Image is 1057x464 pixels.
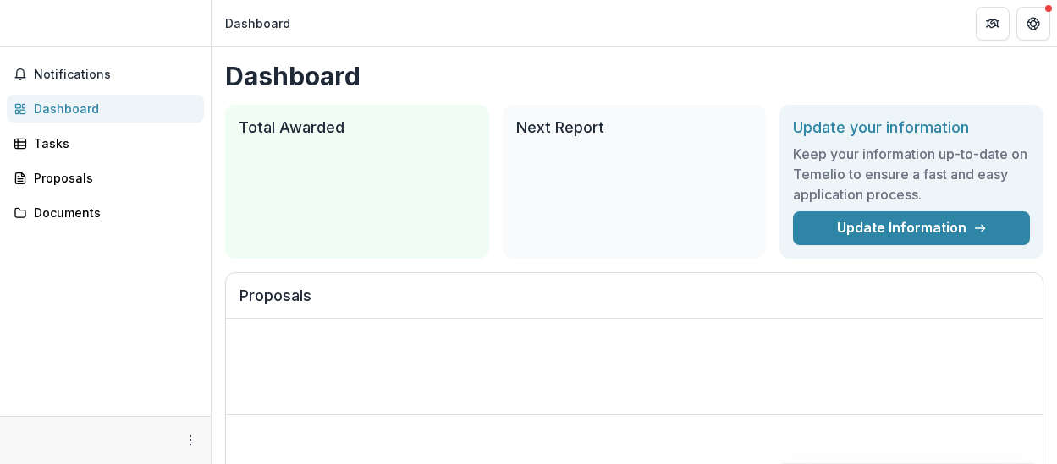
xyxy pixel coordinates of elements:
[34,134,190,152] div: Tasks
[34,68,197,82] span: Notifications
[34,100,190,117] div: Dashboard
[7,95,204,123] a: Dashboard
[793,118,1030,137] h2: Update your information
[976,7,1010,41] button: Partners
[7,61,204,88] button: Notifications
[793,144,1030,205] h3: Keep your information up-to-date on Temelio to ensure a fast and easy application process.
[34,169,190,187] div: Proposals
[239,287,1029,319] h2: Proposals
[34,204,190,221] div: Documents
[218,11,297,35] nav: breadcrumb
[793,211,1030,245] a: Update Information
[225,61,1043,91] h1: Dashboard
[1016,7,1050,41] button: Get Help
[225,14,290,32] div: Dashboard
[516,118,753,137] h2: Next Report
[7,199,204,227] a: Documents
[239,118,476,137] h2: Total Awarded
[7,164,204,192] a: Proposals
[7,129,204,157] a: Tasks
[180,430,201,450] button: More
